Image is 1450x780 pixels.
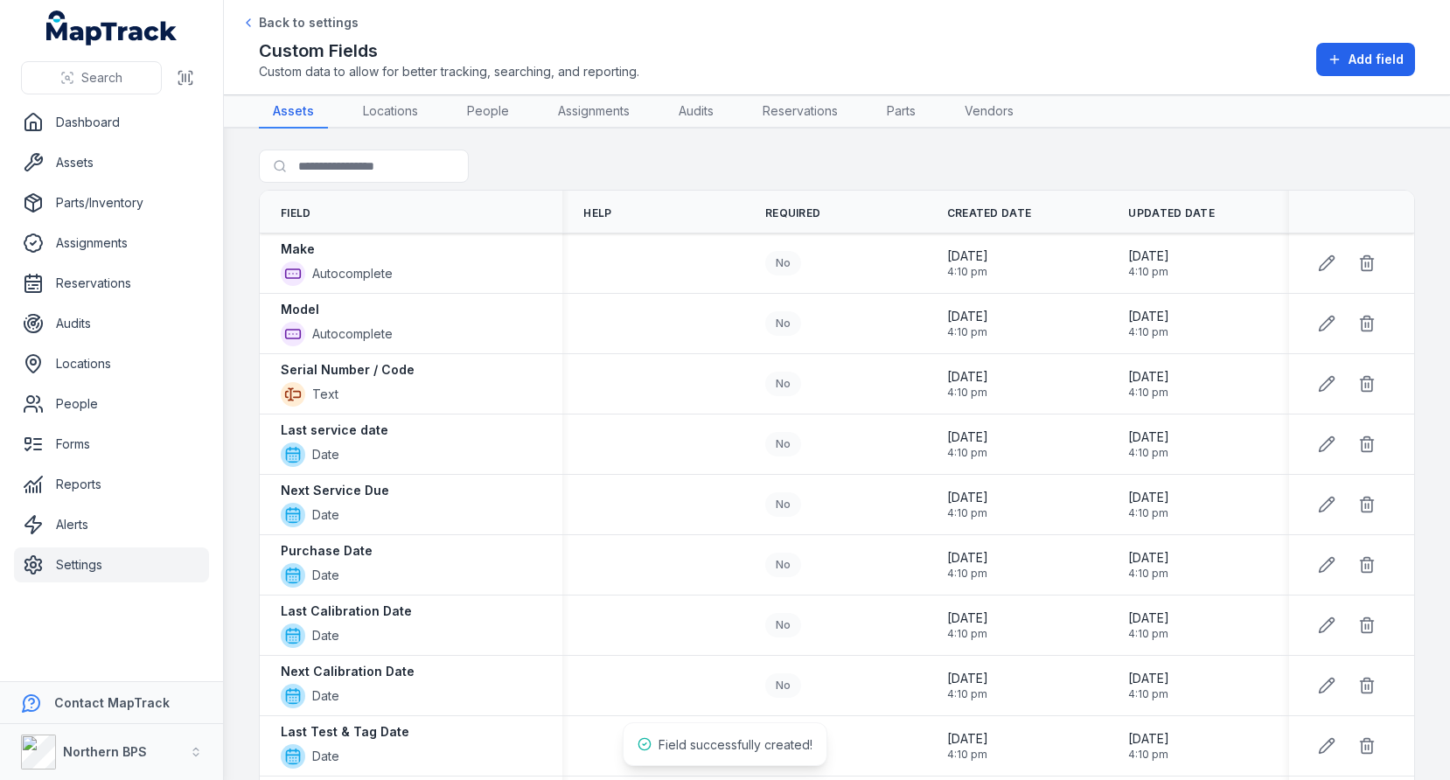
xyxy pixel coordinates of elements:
span: [DATE] [1128,670,1169,687]
time: 03/09/2025, 4:10:52 pm [1128,247,1169,279]
span: Date [312,446,339,463]
span: 4:10 pm [947,627,988,641]
span: Back to settings [259,14,359,31]
strong: Next Service Due [281,482,389,499]
span: 4:10 pm [947,386,988,400]
span: Autocomplete [312,265,393,282]
time: 03/09/2025, 4:10:52 pm [1128,609,1169,641]
span: [DATE] [947,730,988,748]
button: Add field [1316,43,1415,76]
time: 03/09/2025, 4:10:52 pm [1128,670,1169,701]
span: Date [312,687,339,705]
span: Add field [1349,51,1404,68]
time: 03/09/2025, 4:10:52 pm [1128,730,1169,762]
time: 03/09/2025, 4:10:52 pm [947,730,988,762]
span: Help [583,206,611,220]
span: 4:10 pm [1128,627,1169,641]
a: People [14,387,209,421]
a: Audits [14,306,209,341]
time: 03/09/2025, 4:10:52 pm [947,368,988,400]
span: 4:10 pm [1128,506,1169,520]
span: 4:10 pm [1128,265,1169,279]
span: Autocomplete [312,325,393,343]
a: Parts [873,95,930,129]
span: Field [281,206,311,220]
span: Date [312,748,339,765]
div: No [765,492,801,517]
strong: Make [281,240,315,258]
span: [DATE] [1128,549,1169,567]
span: 4:10 pm [1128,567,1169,581]
a: Parts/Inventory [14,185,209,220]
strong: Model [281,301,319,318]
span: 4:10 pm [947,506,988,520]
a: Reservations [14,266,209,301]
span: 4:10 pm [947,325,988,339]
time: 03/09/2025, 4:10:52 pm [947,428,988,460]
span: [DATE] [947,308,988,325]
time: 03/09/2025, 4:10:52 pm [947,670,988,701]
span: 4:10 pm [1128,687,1169,701]
span: 4:10 pm [947,446,988,460]
span: Custom data to allow for better tracking, searching, and reporting. [259,63,639,80]
div: No [765,311,801,336]
span: [DATE] [1128,489,1169,506]
strong: Last Calibration Date [281,602,412,620]
time: 03/09/2025, 4:10:52 pm [947,489,988,520]
span: [DATE] [1128,368,1169,386]
time: 03/09/2025, 4:10:52 pm [1128,368,1169,400]
div: No [765,251,801,275]
strong: Next Calibration Date [281,663,415,680]
span: 4:10 pm [947,567,988,581]
span: [DATE] [947,247,988,265]
span: [DATE] [947,428,988,446]
button: Search [21,61,162,94]
a: Dashboard [14,105,209,140]
span: 4:10 pm [947,687,988,701]
span: [DATE] [1128,247,1169,265]
div: No [765,432,801,456]
span: Search [81,69,122,87]
span: Required [765,206,820,220]
a: Assets [259,95,328,129]
strong: Last service date [281,421,388,439]
span: 4:10 pm [1128,386,1169,400]
time: 03/09/2025, 4:10:52 pm [1128,308,1169,339]
span: [DATE] [1128,730,1169,748]
a: Assignments [14,226,209,261]
a: Forms [14,427,209,462]
span: 4:10 pm [947,748,988,762]
div: No [765,553,801,577]
span: 4:10 pm [947,265,988,279]
span: Updated Date [1128,206,1215,220]
strong: Serial Number / Code [281,361,415,379]
strong: Contact MapTrack [54,695,170,710]
a: Reports [14,467,209,502]
strong: Northern BPS [63,744,147,759]
time: 03/09/2025, 4:10:52 pm [947,247,988,279]
span: 4:10 pm [1128,325,1169,339]
a: Assets [14,145,209,180]
span: [DATE] [947,609,988,627]
a: Vendors [951,95,1028,129]
a: Locations [14,346,209,381]
div: No [765,613,801,637]
a: Alerts [14,507,209,542]
span: 4:10 pm [1128,748,1169,762]
span: Created Date [947,206,1032,220]
a: Assignments [544,95,644,129]
a: Back to settings [241,14,359,31]
span: [DATE] [947,549,988,567]
strong: Last Test & Tag Date [281,723,409,741]
div: No [765,673,801,698]
time: 03/09/2025, 4:10:52 pm [1128,549,1169,581]
span: Date [312,506,339,524]
span: Text [312,386,338,403]
span: Field successfully created! [659,737,812,752]
span: 4:10 pm [1128,446,1169,460]
time: 03/09/2025, 4:10:52 pm [947,549,988,581]
time: 03/09/2025, 4:10:52 pm [1128,489,1169,520]
a: Audits [665,95,728,129]
span: [DATE] [1128,609,1169,627]
a: Locations [349,95,432,129]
